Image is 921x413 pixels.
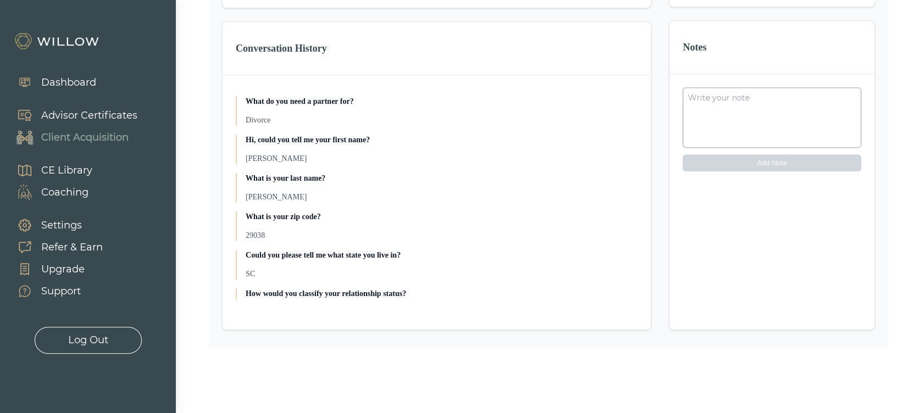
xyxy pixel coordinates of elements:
[5,126,137,148] a: Client Acquisition
[41,240,103,255] div: Refer & Earn
[246,269,637,280] p: SC
[246,153,637,164] p: [PERSON_NAME]
[5,236,103,258] a: Refer & Earn
[683,154,861,171] button: Add Note
[246,115,637,126] p: Divorce
[5,181,92,203] a: Coaching
[246,288,637,299] p: How would you classify your relationship status?
[41,108,137,123] div: Advisor Certificates
[5,104,137,126] a: Advisor Certificates
[41,163,92,178] div: CE Library
[246,173,637,184] p: What is your last name?
[14,32,102,50] img: Willow
[236,41,637,56] h3: Conversation History
[246,135,637,146] p: Hi, could you tell me your first name?
[5,214,103,236] a: Settings
[41,130,129,145] div: Client Acquisition
[246,192,637,203] p: [PERSON_NAME]
[246,250,637,261] p: Could you please tell me what state you live in?
[246,211,637,222] p: What is your zip code?
[41,75,96,90] div: Dashboard
[246,230,637,241] p: 29038
[41,185,88,200] div: Coaching
[68,333,108,348] div: Log Out
[5,71,96,93] a: Dashboard
[41,262,85,277] div: Upgrade
[683,40,861,55] h3: Notes
[41,218,82,233] div: Settings
[5,258,103,280] a: Upgrade
[41,284,81,299] div: Support
[5,159,92,181] a: CE Library
[246,96,637,107] p: What do you need a partner for?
